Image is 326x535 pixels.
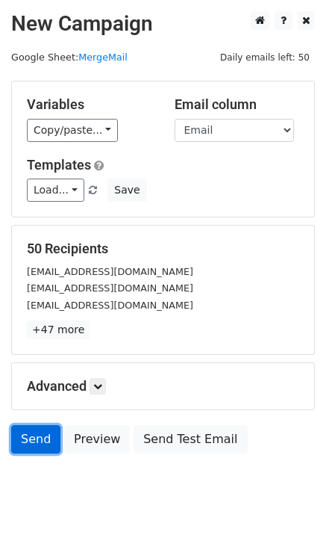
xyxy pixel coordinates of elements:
small: Google Sheet: [11,52,128,63]
a: Load... [27,179,84,202]
a: +47 more [27,321,90,339]
h5: Advanced [27,378,299,395]
a: Daily emails left: 50 [215,52,315,63]
a: Send Test Email [134,425,247,454]
a: Send [11,425,60,454]
small: [EMAIL_ADDRESS][DOMAIN_NAME] [27,266,193,277]
a: Copy/paste... [27,119,118,142]
h2: New Campaign [11,11,315,37]
h5: Email column [175,96,300,113]
iframe: Chat Widget [251,463,326,535]
a: Preview [64,425,130,454]
a: MergeMail [78,52,128,63]
small: [EMAIL_ADDRESS][DOMAIN_NAME] [27,282,193,294]
h5: Variables [27,96,152,113]
span: Daily emails left: 50 [215,49,315,66]
small: [EMAIL_ADDRESS][DOMAIN_NAME] [27,300,193,311]
h5: 50 Recipients [27,241,299,257]
a: Templates [27,157,91,173]
button: Save [107,179,146,202]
